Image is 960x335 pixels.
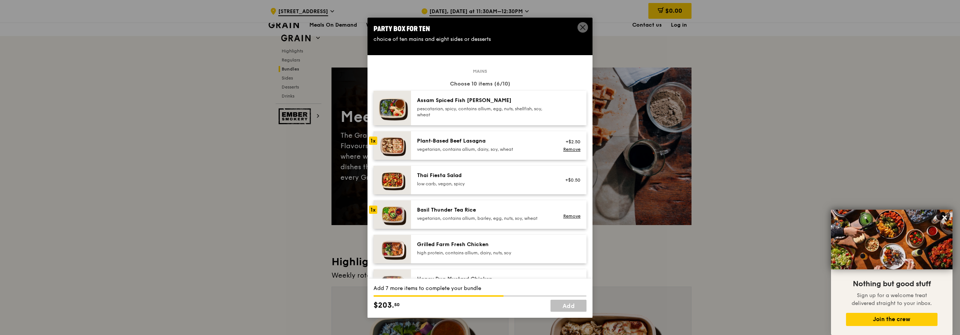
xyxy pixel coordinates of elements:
[373,80,586,88] div: Choose 10 items (6/10)
[470,68,490,74] span: Mains
[563,147,580,152] a: Remove
[373,91,411,125] img: daily_normal_Assam_Spiced_Fish_Curry__Horizontal_.jpg
[417,97,552,104] div: Assam Spiced Fish [PERSON_NAME]
[561,177,580,183] div: +$0.50
[369,206,377,214] div: 1x
[373,235,411,263] img: daily_normal_HORZ-Grilled-Farm-Fresh-Chicken.jpg
[417,215,552,221] div: vegetarian, contains allium, barley, egg, nuts, soy, wheat
[417,181,552,187] div: low carb, vegan, spicy
[939,212,951,224] button: Close
[563,213,580,219] a: Remove
[846,313,937,326] button: Join the crew
[417,172,552,179] div: Thai Fiesta Salad
[831,210,952,269] img: DSC07876-Edit02-Large.jpeg
[417,106,552,118] div: pescatarian, spicy, contains allium, egg, nuts, shellfish, soy, wheat
[373,166,411,194] img: daily_normal_Thai_Fiesta_Salad__Horizontal_.jpg
[561,139,580,145] div: +$2.50
[417,137,552,145] div: Plant‑Based Beef Lasagna
[373,269,411,298] img: daily_normal_Honey_Duo_Mustard_Chicken__Horizontal_.jpg
[853,279,931,288] span: Nothing but good stuff
[852,292,932,306] span: Sign up for a welcome treat delivered straight to your inbox.
[417,275,552,283] div: Honey Duo Mustard Chicken
[417,146,552,152] div: vegetarian, contains allium, dairy, soy, wheat
[417,206,552,214] div: Basil Thunder Tea Rice
[373,131,411,160] img: daily_normal_Citrusy-Cauliflower-Plant-Based-Lasagna-HORZ.jpg
[369,137,377,145] div: 1x
[373,300,394,311] span: $203.
[373,285,586,292] div: Add 7 more items to complete your bundle
[417,250,552,256] div: high protein, contains allium, dairy, nuts, soy
[417,241,552,248] div: Grilled Farm Fresh Chicken
[373,24,586,34] div: Party Box for Ten
[373,200,411,229] img: daily_normal_HORZ-Basil-Thunder-Tea-Rice.jpg
[550,300,586,312] a: Add
[394,302,400,308] span: 50
[373,36,586,43] div: choice of ten mains and eight sides or desserts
